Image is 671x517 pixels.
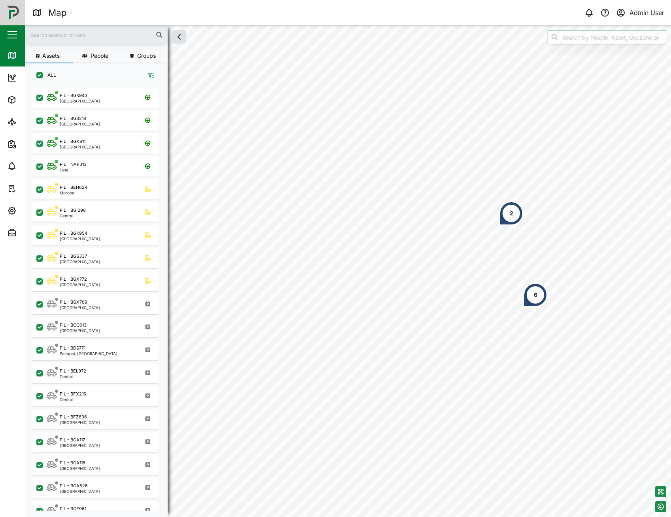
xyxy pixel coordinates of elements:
div: Central [60,214,86,218]
div: [GEOGRAPHIC_DATA] [60,466,100,470]
input: Search by People, Asset, Geozone or Place [548,30,666,44]
div: Morobe [60,191,87,195]
div: Sites [21,118,40,126]
div: PIL - BGX811 [60,138,85,145]
div: Settings [21,206,49,215]
div: [GEOGRAPHIC_DATA] [60,237,100,241]
span: Groups [137,53,156,59]
div: Central [60,397,86,401]
div: PIL - BGS218 [60,115,86,122]
div: [GEOGRAPHIC_DATA] [60,489,100,493]
div: Panapai, [GEOGRAPHIC_DATA] [60,352,117,355]
div: PIL - BGA118 [60,460,85,466]
div: Central [60,374,86,378]
div: PIL - BGS337 [60,253,87,260]
div: Hela [60,168,87,172]
div: Map [21,51,38,60]
div: [GEOGRAPHIC_DATA] [60,306,100,310]
div: PIL - BGI298 [60,207,86,214]
div: PIL - BEH624 [60,184,87,191]
div: [GEOGRAPHIC_DATA] [60,443,100,447]
div: PIL - BGK943 [60,92,87,99]
div: Alarms [21,162,45,171]
div: [GEOGRAPHIC_DATA] [60,99,100,103]
div: Admin [21,228,44,237]
div: grid [32,85,167,511]
div: 6 [534,291,537,299]
div: Assets [21,95,45,104]
div: 2 [510,209,513,218]
div: Map marker [499,201,523,225]
div: Admin User [629,8,664,18]
div: Map [48,6,67,20]
button: Admin User [615,7,665,18]
input: Search assets or drivers [30,29,163,41]
div: [GEOGRAPHIC_DATA] [60,420,100,424]
div: PIL - BCC613 [60,322,87,329]
div: [GEOGRAPHIC_DATA] [60,283,100,287]
div: [GEOGRAPHIC_DATA] [60,329,100,333]
div: [GEOGRAPHIC_DATA] [60,122,100,126]
div: [GEOGRAPHIC_DATA] [60,145,100,149]
div: Tasks [21,184,42,193]
div: PIL - NAF313 [60,161,87,168]
div: PIL - BGX772 [60,276,87,283]
div: PIL - BGX769 [60,299,87,306]
div: PIL - BFZ636 [60,414,87,420]
canvas: Map [25,25,671,517]
label: ALL [43,72,56,78]
div: PIL - BGK954 [60,230,87,237]
div: PIL - BEL972 [60,368,86,374]
div: PIL - BGA117 [60,437,85,443]
div: PIL - BGA526 [60,483,88,489]
img: Main Logo [4,4,21,21]
div: Map marker [524,283,547,307]
div: PIL - BFX216 [60,391,86,397]
div: PIL - BDS771 [60,345,85,352]
span: Assets [42,53,60,59]
div: Dashboard [21,73,56,82]
span: People [91,53,108,59]
div: [GEOGRAPHIC_DATA] [60,260,100,264]
div: PIL - BGE961 [60,506,86,512]
div: Reports [21,140,47,148]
